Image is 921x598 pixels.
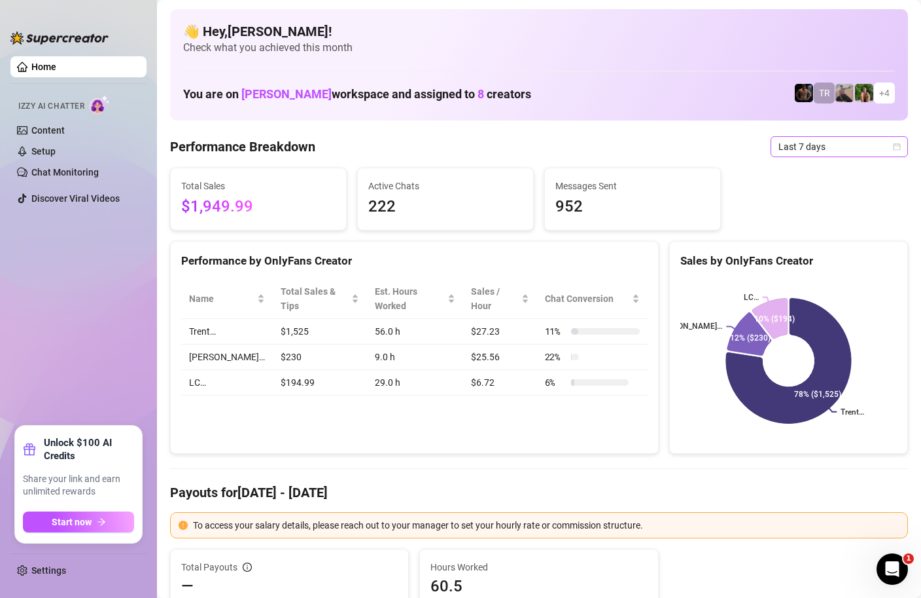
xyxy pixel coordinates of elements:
[181,195,336,219] span: $1,949.99
[23,443,36,456] span: gift
[273,319,367,345] td: $1,525
[367,319,463,345] td: 56.0 h
[835,84,854,102] img: LC
[181,179,336,193] span: Total Sales
[430,560,647,574] span: Hours Worked
[31,146,56,157] a: Setup
[778,137,900,157] span: Last 7 days
[31,62,56,72] a: Home
[44,436,134,462] strong: Unlock $100 AI Credits
[855,84,873,102] img: Nathaniel
[181,252,648,270] div: Performance by OnlyFans Creator
[281,284,349,313] span: Total Sales & Tips
[545,350,566,364] span: 22 %
[367,370,463,396] td: 29.0 h
[478,87,484,101] span: 8
[680,252,897,270] div: Sales by OnlyFans Creator
[555,179,710,193] span: Messages Sent
[545,324,566,339] span: 11 %
[375,284,445,313] div: Est. Hours Worked
[10,31,109,45] img: logo-BBDzfeDw.svg
[183,22,895,41] h4: 👋 Hey, [PERSON_NAME] !
[52,517,92,527] span: Start now
[877,553,908,585] iframe: Intercom live chat
[463,279,536,319] th: Sales / Hour
[181,319,273,345] td: Trent…
[23,512,134,533] button: Start nowarrow-right
[545,291,629,306] span: Chat Conversion
[179,521,188,530] span: exclamation-circle
[181,576,194,597] span: —
[463,319,536,345] td: $27.23
[241,87,332,101] span: [PERSON_NAME]
[170,138,315,156] h4: Performance Breakdown
[463,345,536,370] td: $25.56
[545,375,566,390] span: 6 %
[463,370,536,396] td: $6.72
[90,95,110,114] img: AI Chatter
[273,345,367,370] td: $230
[273,370,367,396] td: $194.99
[243,563,252,572] span: info-circle
[170,483,908,502] h4: Payouts for [DATE] - [DATE]
[657,322,722,331] text: [PERSON_NAME]…
[368,195,523,219] span: 222
[795,84,813,102] img: Trent
[841,407,864,417] text: Trent…
[31,167,99,178] a: Chat Monitoring
[183,87,531,102] h1: You are on workspace and assigned to creators
[189,291,254,306] span: Name
[181,370,273,396] td: LC…
[181,279,273,319] th: Name
[903,553,914,564] span: 1
[368,179,523,193] span: Active Chats
[31,193,120,204] a: Discover Viral Videos
[555,195,710,219] span: 952
[367,345,463,370] td: 9.0 h
[430,576,647,597] span: 60.5
[181,345,273,370] td: [PERSON_NAME]…
[181,560,237,574] span: Total Payouts
[273,279,367,319] th: Total Sales & Tips
[743,293,758,302] text: LC…
[193,518,899,533] div: To access your salary details, please reach out to your manager to set your hourly rate or commis...
[893,143,901,151] span: calendar
[31,125,65,136] a: Content
[23,473,134,498] span: Share your link and earn unlimited rewards
[31,565,66,576] a: Settings
[183,41,895,55] span: Check what you achieved this month
[97,517,106,527] span: arrow-right
[18,100,84,113] span: Izzy AI Chatter
[471,284,518,313] span: Sales / Hour
[819,86,830,100] span: TR
[879,86,890,100] span: + 4
[537,279,648,319] th: Chat Conversion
